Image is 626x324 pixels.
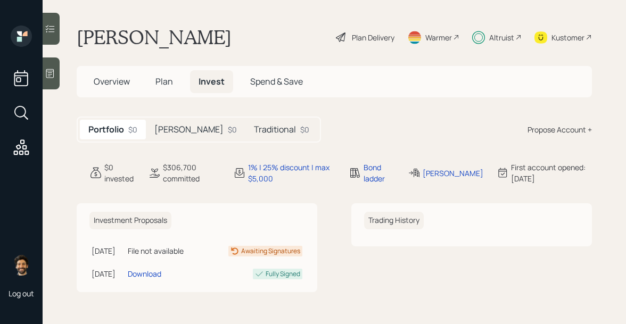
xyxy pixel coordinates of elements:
img: eric-schwartz-headshot.png [11,254,32,276]
h6: Trading History [364,212,424,229]
div: $306,700 committed [163,162,220,184]
h5: [PERSON_NAME] [154,124,224,135]
span: Overview [94,76,130,87]
div: [PERSON_NAME] [423,168,483,179]
div: File not available [128,245,201,256]
div: [DATE] [92,245,123,256]
div: Warmer [425,32,452,43]
div: Propose Account + [528,124,592,135]
div: Bond ladder [364,162,395,184]
div: Fully Signed [266,269,300,279]
div: $0 [228,124,237,135]
h5: Traditional [254,124,296,135]
h1: [PERSON_NAME] [77,26,232,49]
div: Altruist [489,32,514,43]
div: Download [128,268,161,279]
div: $0 invested [104,162,135,184]
h5: Portfolio [88,124,124,135]
div: Plan Delivery [352,32,394,43]
div: [DATE] [92,268,123,279]
div: Awaiting Signatures [241,246,300,256]
span: Invest [199,76,225,87]
div: First account opened: [DATE] [511,162,592,184]
span: Plan [155,76,173,87]
div: $0 [300,124,309,135]
span: Spend & Save [250,76,303,87]
div: Kustomer [551,32,584,43]
div: Log out [9,288,34,298]
div: $0 [128,124,137,135]
h6: Investment Proposals [89,212,171,229]
div: 1% | 25% discount | max $5,000 [248,162,336,184]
